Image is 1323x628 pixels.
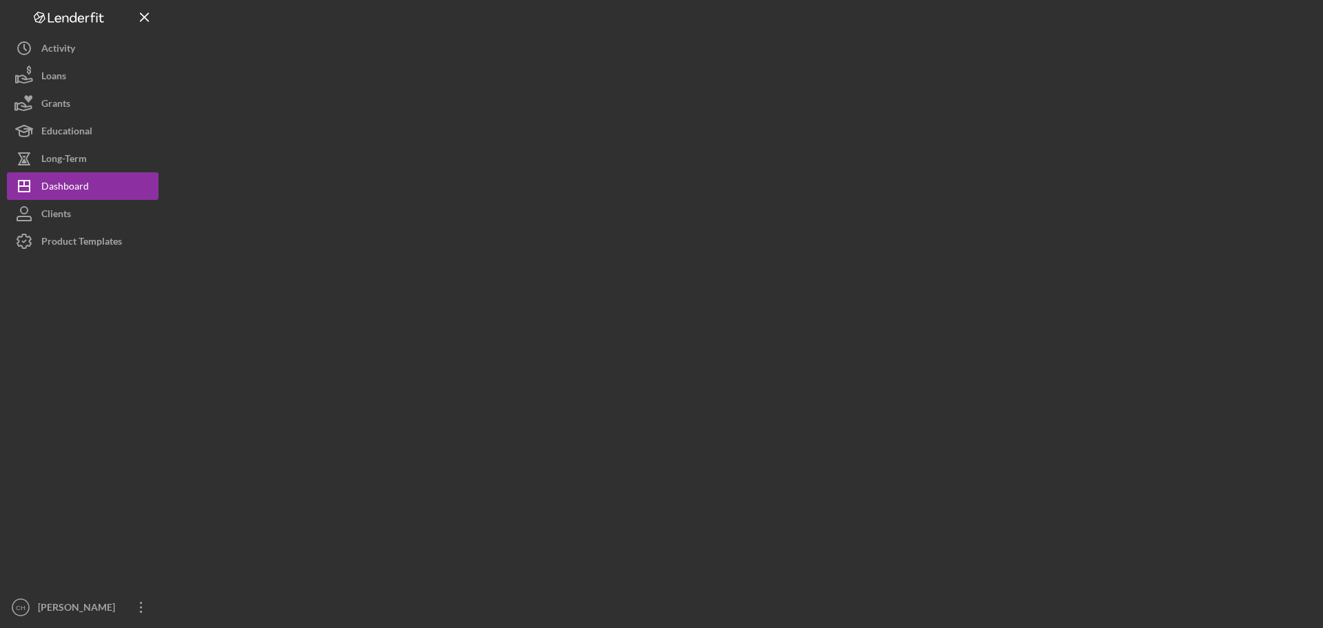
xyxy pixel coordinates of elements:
[7,594,158,621] button: CH[PERSON_NAME]
[41,227,122,259] div: Product Templates
[7,172,158,200] button: Dashboard
[41,62,66,93] div: Loans
[41,117,92,148] div: Educational
[16,604,25,611] text: CH
[7,145,158,172] button: Long-Term
[41,90,70,121] div: Grants
[41,172,89,203] div: Dashboard
[7,34,158,62] button: Activity
[7,200,158,227] button: Clients
[41,200,71,231] div: Clients
[34,594,124,625] div: [PERSON_NAME]
[7,90,158,117] button: Grants
[7,62,158,90] button: Loans
[7,227,158,255] button: Product Templates
[41,34,75,65] div: Activity
[41,145,87,176] div: Long-Term
[7,117,158,145] button: Educational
